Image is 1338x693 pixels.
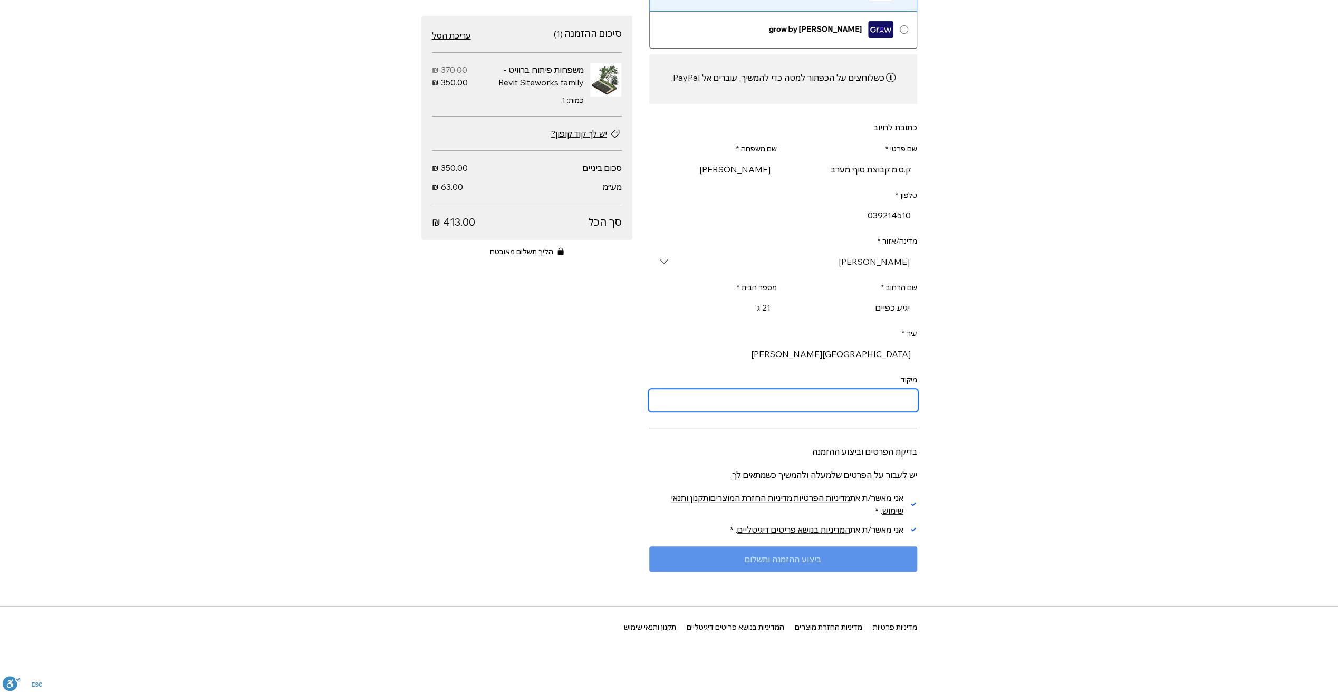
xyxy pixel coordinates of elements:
button: יש לך קוד קופון? [551,127,622,140]
input: שם פרטי [796,159,917,180]
label: מספר הבית [737,283,777,293]
ul: פריטים [432,53,622,117]
label: עיר [902,329,917,339]
del: ‏370.00 ‏₪ [432,64,467,75]
input: עיר [656,343,917,364]
span: המדיניות בנושא פריטים דיגיטליים [737,524,850,535]
span: מספר פריטים 1 [554,28,563,39]
img: משפחות פיתוח ברוויט Revit siteworks family [590,63,622,97]
span: תקנון ותנאי שימוש [671,493,903,516]
input: טלפון [656,205,917,226]
span: משפחות פיתוח ברוויט - Revit Siteworks family [498,64,584,88]
span: אני מאשר/ת את , ו . [671,493,903,516]
span: המדיניות בנושא פריטים דיגיטליים [687,623,784,631]
span: מחיר רגיל ‏370.00 ‏₪ [432,63,467,76]
span: הליך תשלום מאובטח [490,246,553,257]
label: שם הרחוב [881,283,917,293]
span: מחיר מבצע ‏350.00 ‏₪ [432,76,468,89]
label: שם משפחה [736,144,777,155]
section: פירוט הסכום הכולל לתשלום [432,161,622,229]
h2: כתובת לחיוב [649,121,917,133]
h2: בדיקת הפרטים וביצוע ההזמנה [649,445,917,458]
button: ביצוע ההזמנה ותשלום [649,546,917,572]
div: כשלוחצים על הכפתור למטה כדי להמשיך, עוברים אל PayPal. [671,71,884,84]
span: סכום ביניים [583,162,622,173]
span: מדיניות החזרת מוצרים [795,623,862,631]
img: 67e3d347-cde6-4e5d-bdef-18f9c5bcca38_31_logo_large_rectangle_light_.svg [868,21,893,38]
span: מדיניות החזרת המוצרים [710,493,792,503]
span: ‏350.00 ‏₪ [432,162,468,173]
label: מיקוד [901,375,917,386]
span: אני מאשר/ת את . [736,524,903,535]
input: שם משפחה [656,159,777,180]
span: ‏413.00 ‏₪ [432,215,475,229]
input: מיקוד [656,390,917,411]
span: יש לך קוד קופון? [551,127,607,140]
h2: סיכום ההזמנה [564,27,622,40]
svg: הליך תשלום מאובטח [557,247,564,255]
span: יש לעבור על הפרטים שלמעלה ולהמשיך כשמתאים לך. [730,469,917,480]
label: שם פרטי [885,144,917,155]
a: עריכת הסל [432,29,471,42]
span: מדיניות פרטיות [873,623,917,631]
span: מדיניות הפרטיות [794,493,850,503]
input: מספר הבית [656,297,777,318]
span: ביצוע ההזמנה ותשלום [745,555,821,563]
label: טלפון [896,190,917,201]
span: ‏63.00 ‏₪ [432,181,463,192]
span: סך הכל [475,215,622,229]
span: תקנון ותנאי שימוש [624,623,676,631]
label: מדינה/אזור [878,236,917,247]
span: מע״מ [603,181,622,192]
form: Ecom Template [649,144,917,411]
span: כמות: 1 [562,95,584,105]
div: grow by [PERSON_NAME] [658,21,862,38]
